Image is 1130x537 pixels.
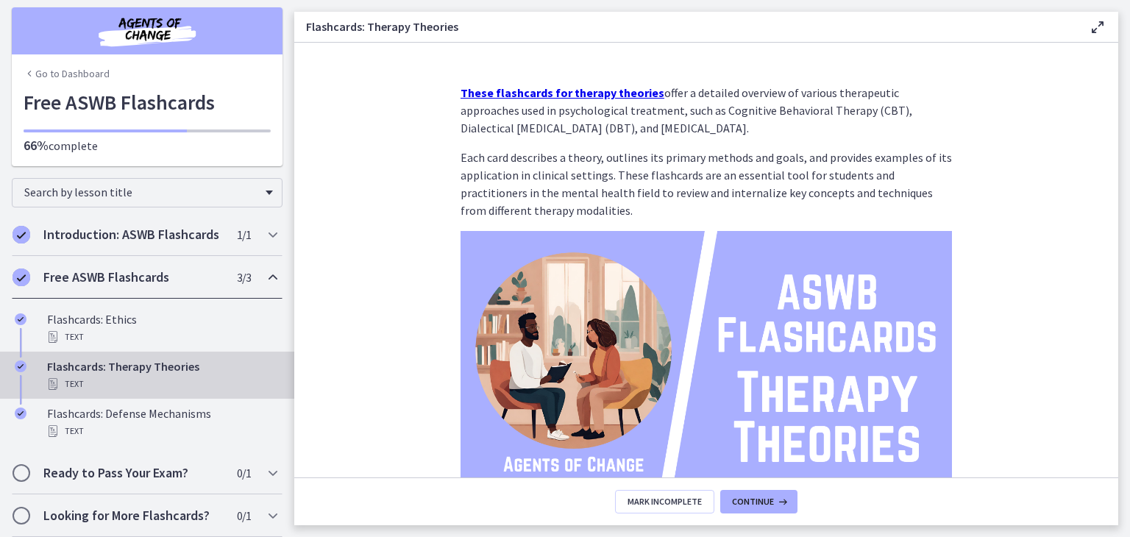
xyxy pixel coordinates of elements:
i: Completed [13,226,30,243]
a: Go to Dashboard [24,66,110,81]
span: 1 / 1 [237,226,251,243]
span: Mark Incomplete [628,496,702,508]
h2: Introduction: ASWB Flashcards [43,226,223,243]
span: 0 / 1 [237,507,251,524]
img: Agents of Change [59,13,235,49]
div: Text [47,328,277,346]
h2: Free ASWB Flashcards [43,268,223,286]
p: Each card describes a theory, outlines its primary methods and goals, and provides examples of it... [461,149,952,219]
i: Completed [15,408,26,419]
div: Search by lesson title [12,178,282,207]
div: Flashcards: Therapy Theories [47,358,277,393]
p: complete [24,137,271,154]
img: ASWB_Flashcards_Therapy_Theories.png [461,231,952,508]
div: Text [47,422,277,440]
div: Text [47,375,277,393]
i: Completed [15,360,26,372]
p: offer a detailed overview of various therapeutic approaches used in psychological treatment, such... [461,84,952,137]
i: Completed [13,268,30,286]
h1: Free ASWB Flashcards [24,87,271,118]
span: 3 / 3 [237,268,251,286]
div: Flashcards: Ethics [47,310,277,346]
div: Flashcards: Defense Mechanisms [47,405,277,440]
i: Completed [15,313,26,325]
h2: Looking for More Flashcards? [43,507,223,524]
button: Continue [720,490,797,513]
button: Mark Incomplete [615,490,714,513]
span: Continue [732,496,774,508]
h2: Ready to Pass Your Exam? [43,464,223,482]
span: Search by lesson title [24,185,258,199]
h3: Flashcards: Therapy Theories [306,18,1065,35]
span: 0 / 1 [237,464,251,482]
a: These flashcards for therapy theories [461,85,664,100]
span: 66% [24,137,49,154]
